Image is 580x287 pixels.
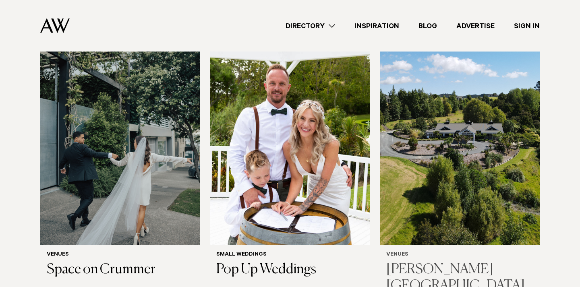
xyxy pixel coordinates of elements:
a: Auckland Weddings Small Weddings | Pop Up Weddings Small Weddings Pop Up Weddings [210,31,370,285]
a: Inspiration [345,21,409,31]
h3: Pop Up Weddings [216,262,363,278]
h6: Venues [386,252,533,258]
img: Auckland Weddings Small Weddings | Pop Up Weddings [210,31,370,245]
h3: Space on Crummer [47,262,194,278]
a: Sign In [504,21,549,31]
img: Just married in Ponsonby [40,31,200,245]
a: Advertise [447,21,504,31]
a: Directory [276,21,345,31]
img: Auckland Weddings Logo [40,18,70,33]
h6: Venues [47,252,194,258]
a: Just married in Ponsonby Venues Space on Crummer [40,31,200,285]
h6: Small Weddings [216,252,363,258]
img: Auckland Weddings Venues | Woodhouse Mountain Lodge [380,31,540,245]
a: Blog [409,21,447,31]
